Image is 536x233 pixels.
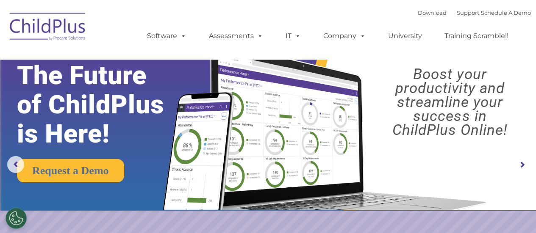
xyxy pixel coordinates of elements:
[118,56,144,62] span: Last name
[418,9,447,16] a: Download
[139,27,195,44] a: Software
[118,90,154,97] span: Phone number
[6,7,90,49] img: ChildPlus by Procare Solutions
[481,9,531,16] a: Schedule A Demo
[418,9,531,16] font: |
[436,27,517,44] a: Training Scramble!!
[370,67,529,137] rs-layer: Boost your productivity and streamline your success in ChildPlus Online!
[17,61,188,148] rs-layer: The Future of ChildPlus is Here!
[315,27,374,44] a: Company
[277,27,309,44] a: IT
[200,27,272,44] a: Assessments
[17,159,124,182] a: Request a Demo
[380,27,430,44] a: University
[457,9,479,16] a: Support
[6,208,27,229] button: Cookies Settings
